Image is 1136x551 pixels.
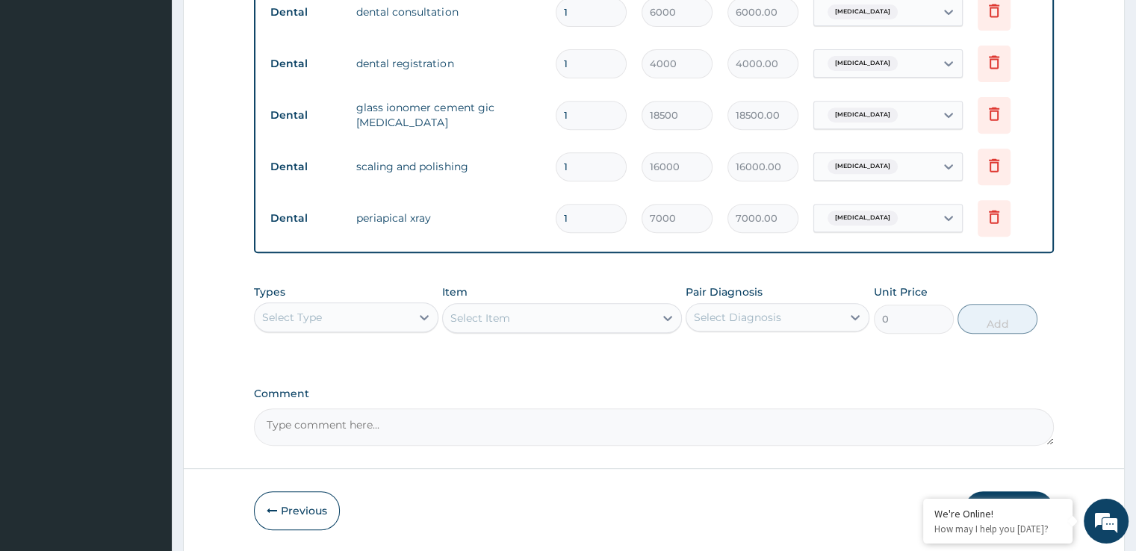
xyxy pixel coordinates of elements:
button: Previous [254,491,340,530]
img: d_794563401_company_1708531726252_794563401 [28,75,60,112]
span: [MEDICAL_DATA] [828,56,898,71]
label: Pair Diagnosis [686,284,763,299]
div: We're Online! [934,507,1061,520]
td: Dental [263,153,349,181]
label: Comment [254,387,1053,400]
td: Dental [263,102,349,129]
label: Types [254,286,285,299]
div: Chat with us now [78,84,251,103]
td: periapical xray [349,203,547,233]
p: How may I help you today? [934,523,1061,535]
button: Submit [964,491,1054,530]
td: dental registration [349,49,547,78]
span: [MEDICAL_DATA] [828,108,898,122]
button: Add [957,304,1037,334]
div: Select Diagnosis [694,310,781,325]
label: Item [442,284,468,299]
span: We're online! [87,175,206,326]
td: Dental [263,205,349,232]
textarea: Type your message and hit 'Enter' [7,381,285,433]
span: [MEDICAL_DATA] [828,211,898,225]
td: Dental [263,50,349,78]
td: scaling and polishing [349,152,547,181]
label: Unit Price [874,284,928,299]
span: [MEDICAL_DATA] [828,4,898,19]
span: [MEDICAL_DATA] [828,159,898,174]
div: Minimize live chat window [245,7,281,43]
div: Select Type [262,310,322,325]
td: glass ionomer cement gic [MEDICAL_DATA] [349,93,547,137]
